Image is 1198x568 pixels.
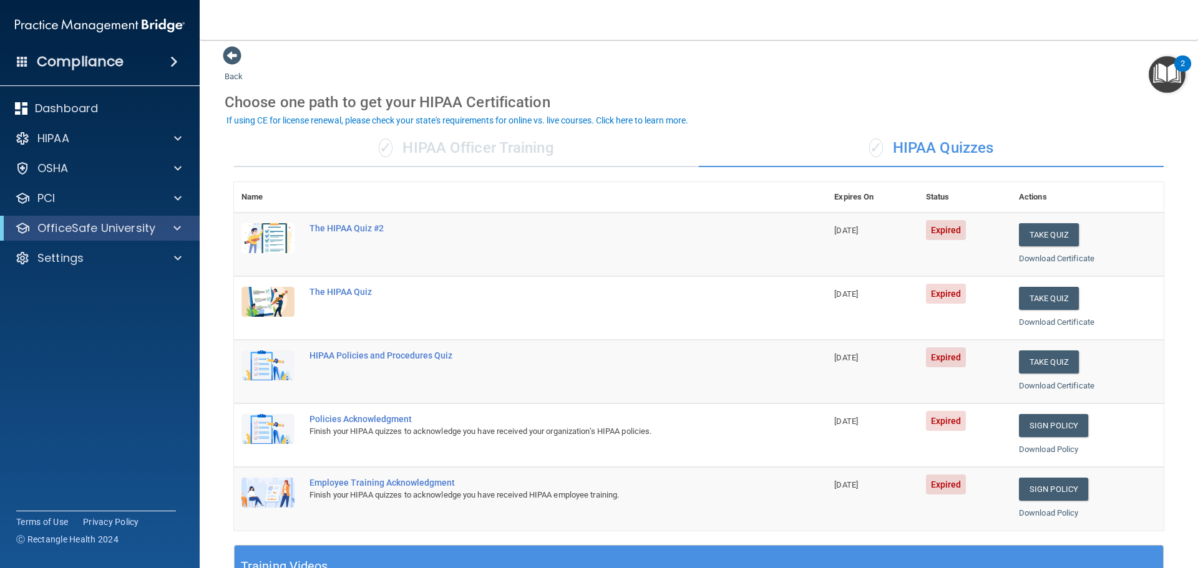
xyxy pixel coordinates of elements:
a: Dashboard [15,101,182,116]
div: HIPAA Quizzes [699,130,1164,167]
a: Sign Policy [1019,478,1088,501]
div: Finish your HIPAA quizzes to acknowledge you have received your organization’s HIPAA policies. [309,424,764,439]
p: Settings [37,251,84,266]
div: If using CE for license renewal, please check your state's requirements for online vs. live cours... [226,116,688,125]
p: Dashboard [35,101,98,116]
img: PMB logo [15,13,185,38]
div: Employee Training Acknowledgment [309,478,764,488]
button: If using CE for license renewal, please check your state's requirements for online vs. live cours... [225,114,690,127]
span: Expired [926,220,967,240]
span: [DATE] [834,289,858,299]
button: Open Resource Center, 2 new notifications [1149,56,1186,93]
img: dashboard.aa5b2476.svg [15,102,27,115]
p: PCI [37,191,55,206]
span: [DATE] [834,226,858,235]
a: Download Policy [1019,508,1079,517]
span: [DATE] [834,416,858,426]
a: OSHA [15,161,182,176]
th: Expires On [827,182,918,213]
a: Settings [15,251,182,266]
span: Expired [926,347,967,367]
div: The HIPAA Quiz [309,287,764,297]
span: [DATE] [834,480,858,489]
button: Take Quiz [1019,350,1079,373]
a: Privacy Policy [83,516,139,528]
span: Expired [926,411,967,431]
span: Expired [926,284,967,304]
span: Expired [926,474,967,494]
a: Download Certificate [1019,381,1094,390]
a: HIPAA [15,131,182,146]
p: HIPAA [37,131,69,146]
a: PCI [15,191,182,206]
div: Choose one path to get your HIPAA Certification [225,84,1173,120]
div: The HIPAA Quiz #2 [309,223,764,233]
span: ✓ [379,138,392,157]
a: Download Certificate [1019,317,1094,327]
div: HIPAA Policies and Procedures Quiz [309,350,764,360]
th: Status [918,182,1011,213]
span: Ⓒ Rectangle Health 2024 [16,533,119,546]
button: Take Quiz [1019,287,1079,310]
button: Take Quiz [1019,223,1079,246]
div: 2 [1181,64,1185,80]
a: Download Policy [1019,445,1079,454]
a: Download Certificate [1019,254,1094,263]
div: Policies Acknowledgment [309,414,764,424]
div: HIPAA Officer Training [234,130,699,167]
th: Name [234,182,302,213]
h4: Compliance [37,53,124,70]
a: Back [225,57,243,81]
p: OfficeSafe University [37,221,155,236]
th: Actions [1011,182,1164,213]
a: Terms of Use [16,516,68,528]
span: [DATE] [834,353,858,362]
p: OSHA [37,161,69,176]
div: Finish your HIPAA quizzes to acknowledge you have received HIPAA employee training. [309,488,764,503]
span: ✓ [869,138,883,157]
a: Sign Policy [1019,414,1088,437]
a: OfficeSafe University [15,221,181,236]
